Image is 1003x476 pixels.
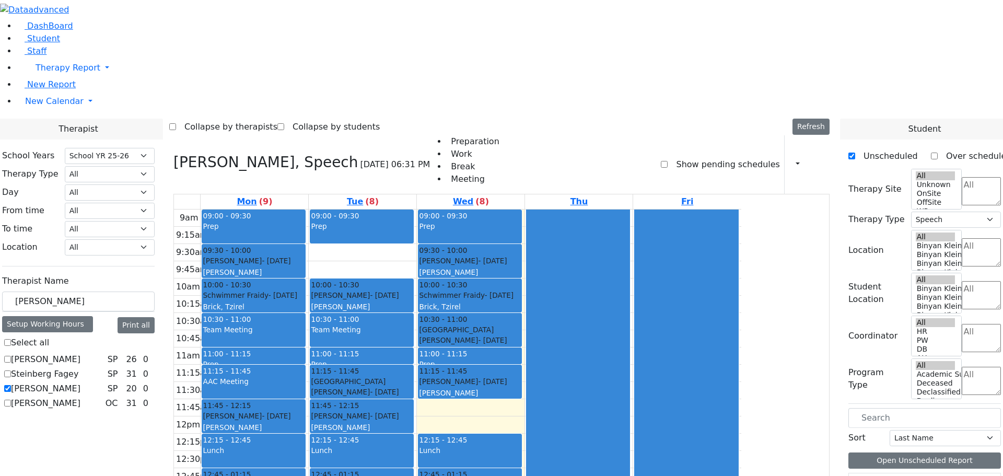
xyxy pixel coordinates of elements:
option: Deceased [916,379,955,388]
div: 31 [124,397,138,410]
div: 26 [124,353,138,366]
option: All [916,275,955,284]
a: DashBoard [17,21,73,31]
label: Collapse by students [284,119,380,135]
button: Print all [118,317,155,333]
span: Therapy Report [36,63,100,73]
div: 12pm [174,419,202,431]
span: - [DATE] [269,291,297,299]
div: [PERSON_NAME] [419,335,521,345]
option: All [916,361,955,370]
option: PW [916,336,955,345]
span: 12:15 - 12:45 [419,436,467,444]
div: 9:45am [174,263,210,276]
label: Therapy Type [848,213,905,226]
label: Location [2,241,38,253]
span: [GEOGRAPHIC_DATA] [311,376,386,387]
span: - [DATE] [478,257,507,265]
textarea: Search [962,367,1001,395]
a: New Calendar [17,91,1003,112]
div: 12:30pm [174,453,216,466]
span: Therapist [59,123,98,135]
div: AAC Meeting [203,376,305,387]
h3: [PERSON_NAME], Speech [173,154,358,171]
option: Declines [916,397,955,405]
option: All [916,233,955,241]
span: New Calendar [25,96,84,106]
div: [PERSON_NAME] [311,387,413,397]
div: [PERSON_NAME] [419,267,521,277]
label: Unscheduled [855,148,918,165]
div: Prep [419,221,521,231]
option: Unknown [916,180,955,189]
a: Student [17,33,60,43]
div: 11:45am [174,401,216,414]
span: 09:30 - 10:00 [203,245,251,256]
a: Staff [17,46,46,56]
a: September 9, 2025 [345,194,381,209]
span: [GEOGRAPHIC_DATA] [419,324,494,335]
option: DB [916,345,955,354]
span: Staff [27,46,46,56]
label: From time [2,204,44,217]
div: SP [103,382,122,395]
span: 09:00 - 09:30 [203,212,251,220]
span: Student [908,123,941,135]
span: 10:30 - 11:00 [311,315,359,323]
option: Binyan Klein 4 [916,293,955,302]
option: Binyan Klein 5 [916,241,955,250]
div: Prep [419,359,521,369]
span: 09:30 - 10:00 [419,245,467,256]
div: SP [103,368,122,380]
input: Search [2,292,155,311]
option: Binyan Klein 4 [916,250,955,259]
div: [PERSON_NAME] [311,290,413,300]
span: 10:00 - 10:30 [203,280,251,290]
div: 10:30am [174,315,216,328]
div: [PERSON_NAME] [419,388,521,398]
div: Setup [814,156,819,173]
li: Meeting [447,173,499,185]
div: 10:15am [174,298,216,310]
label: Select all [11,336,49,349]
div: Prep [203,359,305,369]
div: Lunch [203,445,305,456]
option: Declassified [916,388,955,397]
div: 31 [124,368,138,380]
span: 11:45 - 12:15 [311,400,359,411]
label: Program Type [848,366,905,391]
span: - [DATE] [478,377,507,386]
div: 12:15pm [174,436,216,448]
option: Binyan Klein 3 [916,302,955,311]
div: 0 [141,397,150,410]
span: 10:00 - 10:30 [311,280,359,290]
div: [PERSON_NAME] [203,422,305,433]
label: [PERSON_NAME] [11,382,80,395]
label: Therapist Name [2,275,69,287]
div: 9:30am [174,246,210,259]
label: To time [2,223,32,235]
option: Binyan Klein 5 [916,284,955,293]
label: (9) [259,195,273,208]
span: - [DATE] [485,291,514,299]
label: Sort [848,432,866,444]
div: Brick, Tzirel [203,301,305,312]
input: Search [848,408,1001,428]
div: 0 [141,382,150,395]
option: WP [916,207,955,216]
option: Academic Support [916,370,955,379]
span: 11:45 - 12:15 [203,400,251,411]
a: Therapy Report [17,57,1003,78]
div: Team Meeting [203,324,305,335]
span: - [DATE] [370,291,399,299]
div: Setup Working Hours [2,316,93,332]
label: Therapy Type [2,168,59,180]
label: (8) [365,195,379,208]
span: - [DATE] [370,412,399,420]
option: OnSite [916,189,955,198]
div: Schwimmer Fraidy [419,290,521,300]
span: DashBoard [27,21,73,31]
div: 10am [174,281,202,293]
span: - [DATE] [262,257,290,265]
div: SP [103,353,122,366]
